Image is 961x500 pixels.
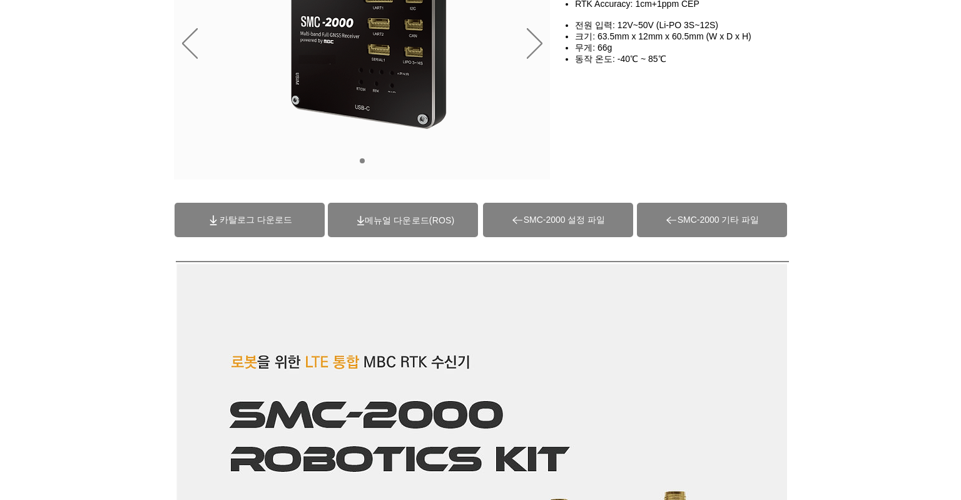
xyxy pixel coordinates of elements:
a: 카탈로그 다운로드 [175,203,325,237]
span: 크기: 63.5mm x 12mm x 60.5mm (W x D x H) [575,31,751,41]
a: (ROS)메뉴얼 다운로드 [365,215,454,225]
iframe: Wix Chat [817,446,961,500]
span: SMC-2000 기타 파일 [678,215,760,226]
a: 01 [360,158,365,163]
span: 동작 온도: -40℃ ~ 85℃ [575,54,666,64]
button: 다음 [527,28,542,61]
span: SMC-2000 설정 파일 [524,215,606,226]
span: 무게: 66g [575,43,612,53]
nav: 슬라이드 [355,158,369,163]
a: SMC-2000 설정 파일 [483,203,633,237]
button: 이전 [182,28,198,61]
span: 카탈로그 다운로드 [220,215,292,226]
a: SMC-2000 기타 파일 [637,203,787,237]
span: 전원 입력: 12V~50V (Li-PO 3S~12S) [575,20,718,30]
